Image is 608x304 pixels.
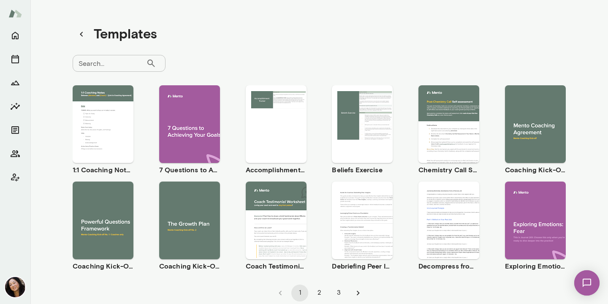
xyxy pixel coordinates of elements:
[7,51,24,68] button: Sessions
[246,261,307,271] h6: Coach Testimonial Worksheet
[350,285,366,301] button: Go to next page
[7,122,24,138] button: Documents
[7,98,24,115] button: Insights
[291,285,308,301] button: page 1
[271,285,368,301] nav: pagination navigation
[246,165,307,175] h6: Accomplishment Tracker
[5,277,25,297] img: Ming Chen
[418,165,479,175] h6: Chemistry Call Self-Assessment [Coaches only]
[505,261,566,271] h6: Exploring Emotions: Fear
[7,74,24,91] button: Growth Plan
[8,5,22,22] img: Mento
[332,165,393,175] h6: Beliefs Exercise
[7,27,24,44] button: Home
[418,261,479,271] h6: Decompress from a Job
[159,261,220,271] h6: Coaching Kick-Off No. 2 | The Growth Plan
[332,261,393,271] h6: Debriefing Peer Insights (360 feedback) Guide
[311,285,328,301] button: Go to page 2
[159,165,220,175] h6: 7 Questions to Achieving Your Goals
[330,285,347,301] button: Go to page 3
[7,169,24,186] button: Client app
[7,145,24,162] button: Members
[73,278,566,301] div: pagination
[505,165,566,175] h6: Coaching Kick-Off | Coaching Agreement
[73,165,133,175] h6: 1:1 Coaching Notes
[73,261,133,271] h6: Coaching Kick-Off No. 1 | Powerful Questions [Coaches Only]
[94,25,157,43] h4: Templates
